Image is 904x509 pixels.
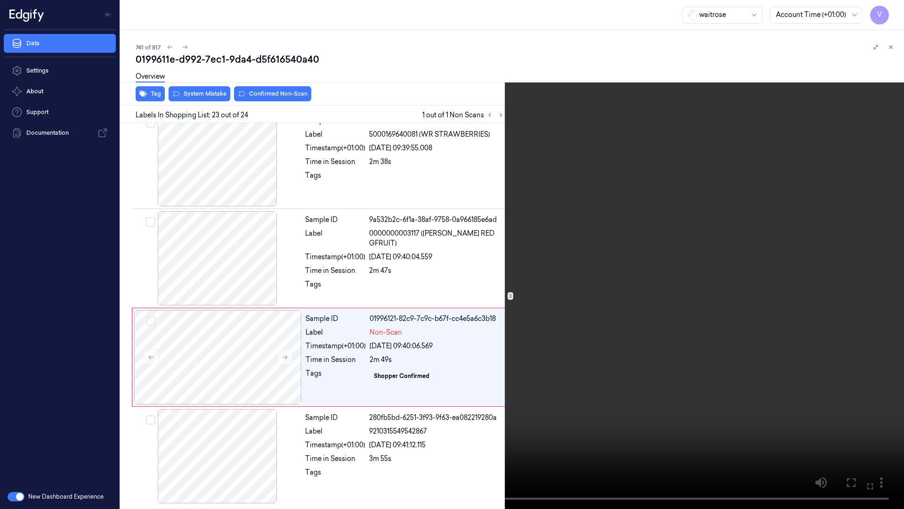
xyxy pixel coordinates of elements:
span: 741 of 817 [136,43,161,51]
div: Sample ID [305,413,365,423]
button: About [4,82,116,101]
a: Overview [136,72,165,82]
button: Select row [146,217,155,227]
div: [DATE] 09:39:55.008 [369,143,505,153]
div: Tags [305,171,365,186]
div: Sample ID [306,314,366,324]
div: Label [305,229,365,248]
div: Time in Session [306,355,366,365]
div: 01996121-82c9-7c9c-b67f-cc4e5a6c3b18 [370,314,504,324]
div: 2m 47s [369,266,505,276]
button: Select row [146,415,155,425]
button: V [870,6,889,25]
span: 1 out of 1 Non Scans [422,109,507,121]
span: 0000000003117 ([PERSON_NAME] RED GFRUIT) [369,229,505,248]
div: [DATE] 09:41:12.115 [369,440,505,450]
a: Settings [4,61,116,80]
button: System Mistake [169,86,230,101]
div: 9a532b2c-6f1a-38af-9758-0a966185e6ad [369,215,505,225]
div: Shopper Confirmed [374,372,429,380]
div: Time in Session [305,454,365,464]
div: 3m 55s [369,454,505,464]
div: Time in Session [305,266,365,276]
button: Toggle Navigation [101,7,116,22]
span: Non-Scan [370,328,402,337]
div: 280fb5bd-6251-3f93-9f63-ea082219280a [369,413,505,423]
span: Labels In Shopping List: 23 out of 24 [136,110,248,120]
div: Timestamp (+01:00) [305,143,365,153]
div: Timestamp (+01:00) [305,440,365,450]
a: Support [4,103,116,122]
div: Label [305,427,365,436]
a: Data [4,34,116,53]
div: Tags [306,369,366,384]
div: Tags [305,279,365,295]
div: Sample ID [305,215,365,225]
div: 0199611e-d992-7ec1-9da4-d5f616540a40 [136,53,896,66]
div: [DATE] 09:40:04.559 [369,252,505,262]
div: 2m 38s [369,157,505,167]
span: 9210315549542867 [369,427,427,436]
div: 2m 49s [370,355,504,365]
div: [DATE] 09:40:06.569 [370,341,504,351]
div: Timestamp (+01:00) [306,341,366,351]
a: Documentation [4,123,116,142]
div: Label [305,130,365,140]
button: Confirmed Non-Scan [234,86,311,101]
button: Tag [136,86,165,101]
div: Timestamp (+01:00) [305,252,365,262]
div: Label [306,328,366,337]
button: Select row [146,316,156,326]
button: Select row [146,118,155,128]
div: Time in Session [305,157,365,167]
div: Tags [305,468,365,483]
span: 5000169640081 (WR STRAWBERRIES) [369,130,490,140]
